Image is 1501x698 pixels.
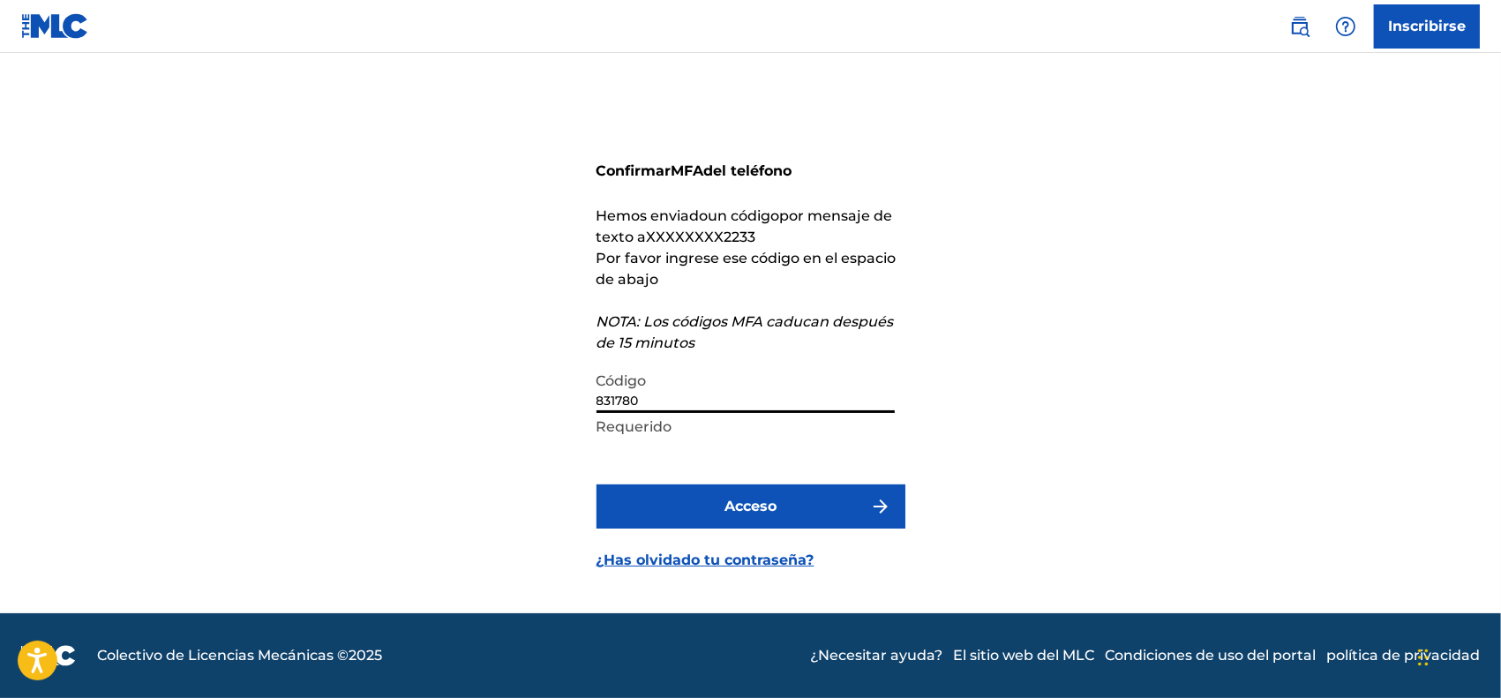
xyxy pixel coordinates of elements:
font: Requerido [597,418,672,435]
font: Por favor ingrese ese código en el espacio de abajo [597,250,897,288]
font: Confirmar [597,162,672,179]
a: política de privacidad [1326,645,1480,666]
font: del teléfono [704,162,792,179]
a: ¿Has olvidado tu contraseña? [597,550,814,571]
font: 2025 [349,647,382,664]
button: Acceso [597,484,905,529]
a: Condiciones de uso del portal [1105,645,1316,666]
font: NOTA: Los códigos MFA caducan después de 15 minutos [597,313,894,351]
a: Inscribirse [1374,4,1480,49]
font: XXXXXXXX2233 [647,229,756,245]
font: por mensaje de texto a [597,207,893,245]
font: Colectivo de Licencias Mecánicas © [97,647,349,664]
font: Hemos enviado [597,207,709,224]
div: Arrastrar [1418,631,1429,684]
img: logo [21,645,76,666]
img: buscar [1289,16,1310,37]
a: Búsqueda pública [1282,9,1317,44]
a: El sitio web del MLC [953,645,1094,666]
img: ayuda [1335,16,1356,37]
font: El sitio web del MLC [953,647,1094,664]
font: Inscribirse [1388,18,1466,34]
font: Condiciones de uso del portal [1105,647,1316,664]
iframe: Widget de chat [1413,613,1501,698]
img: Logotipo del MLC [21,13,89,39]
font: ¿Necesitar ayuda? [810,647,942,664]
a: ¿Necesitar ayuda? [810,645,942,666]
div: Ayuda [1328,9,1363,44]
font: Acceso [724,498,777,514]
font: ¿Has olvidado tu contraseña? [597,552,814,568]
font: un código [709,207,780,224]
font: MFA [672,162,704,179]
font: política de privacidad [1326,647,1480,664]
img: f7272a7cc735f4ea7f67.svg [870,496,891,517]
